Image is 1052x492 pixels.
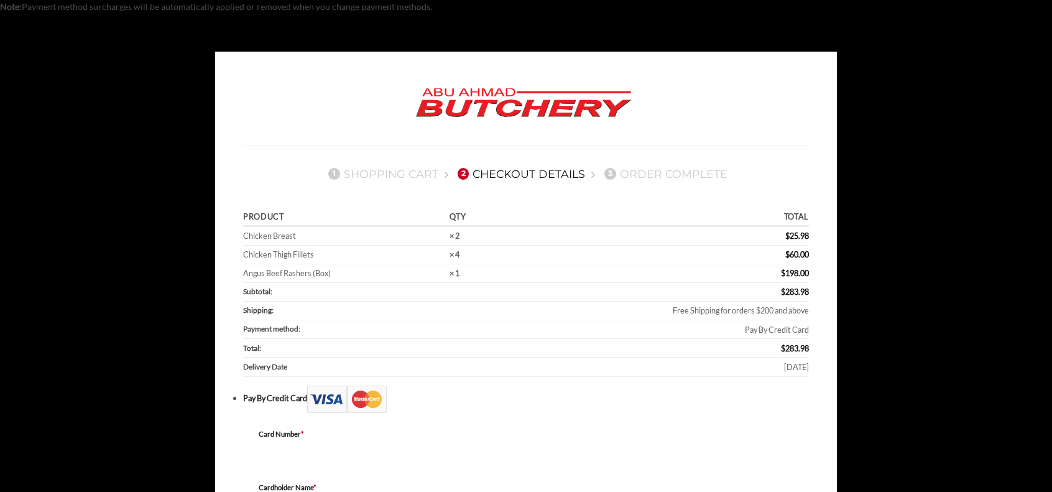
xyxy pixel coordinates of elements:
[785,249,790,259] span: $
[785,249,809,259] bdi: 60.00
[781,343,785,353] span: $
[781,287,809,297] bdi: 283.98
[243,393,387,403] label: Pay By Credit Card
[785,231,790,241] span: $
[328,168,339,179] span: 1
[450,231,459,241] strong: × 2
[243,320,499,339] th: Payment method:
[243,264,446,283] td: Angus Beef Rashers (Box)
[243,358,499,376] th: Delivery Date
[243,246,446,264] td: Chicken Thigh Fillets
[243,339,499,358] th: Total:
[499,358,809,376] td: [DATE]
[243,283,499,302] th: Subtotal:
[313,483,316,491] abbr: required
[781,287,785,297] span: $
[301,430,304,438] abbr: required
[454,167,586,180] a: 2Checkout details
[781,343,809,353] bdi: 283.98
[450,249,459,259] strong: × 4
[781,268,785,278] span: $
[499,302,809,320] td: Free Shipping for orders $200 and above
[458,168,469,179] span: 2
[243,158,809,190] nav: Checkout steps
[243,302,499,320] th: Shipping:
[785,231,809,241] bdi: 25.98
[450,268,459,278] strong: × 1
[781,268,809,278] bdi: 198.00
[499,320,809,339] td: Pay By Credit Card
[259,429,507,440] label: Card Number
[307,386,387,413] img: Checkout
[325,167,438,180] a: 1Shopping Cart
[243,227,446,246] td: Chicken Breast
[405,80,642,127] img: Abu Ahmad Butchery
[499,209,809,227] th: Total
[243,209,446,227] th: Product
[446,209,499,227] th: Qty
